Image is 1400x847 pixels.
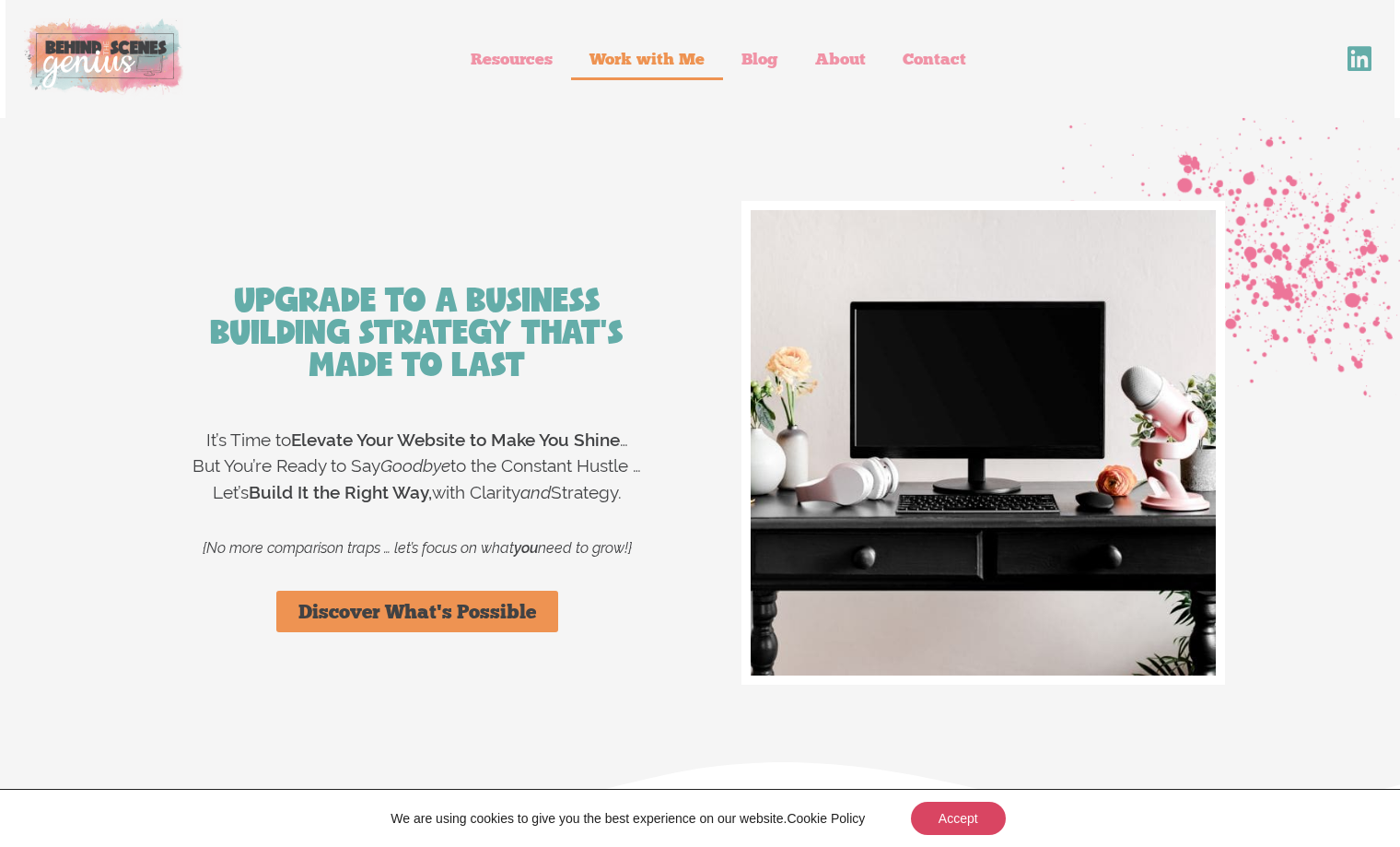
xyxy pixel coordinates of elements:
a: Work with Me [571,38,723,80]
button: Accept [911,802,1006,835]
a: Blog [723,38,797,80]
span: need to grow!} [538,539,632,557]
strong: Elevate Your Website to Make You Shine [291,429,620,450]
a: Contact [884,38,985,80]
span: Discover What's Possible [298,602,536,621]
a: Discover What's Possible [276,591,558,632]
nav: Menu [220,38,1216,80]
span: Goodbye [380,455,450,476]
span: to the Constant Hustle … Let’s with Clarity [213,455,642,502]
span: {No more comparison traps … let’s focus on what [203,539,514,557]
span: and [520,482,551,502]
b: you [514,539,538,557]
a: Cookie Policy [787,811,865,826]
strong: Build It the Right Way, [249,482,432,502]
h2: Upgrade to a Business Building Strategy That's Made to Last [184,284,649,381]
p: We are using cookies to give you the best experience on our website. [391,810,865,827]
a: Resources [452,38,571,80]
span: It’s Time to … But You’re Ready to Say [192,429,628,476]
span: Strategy. [551,482,622,502]
a: About [797,38,884,80]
